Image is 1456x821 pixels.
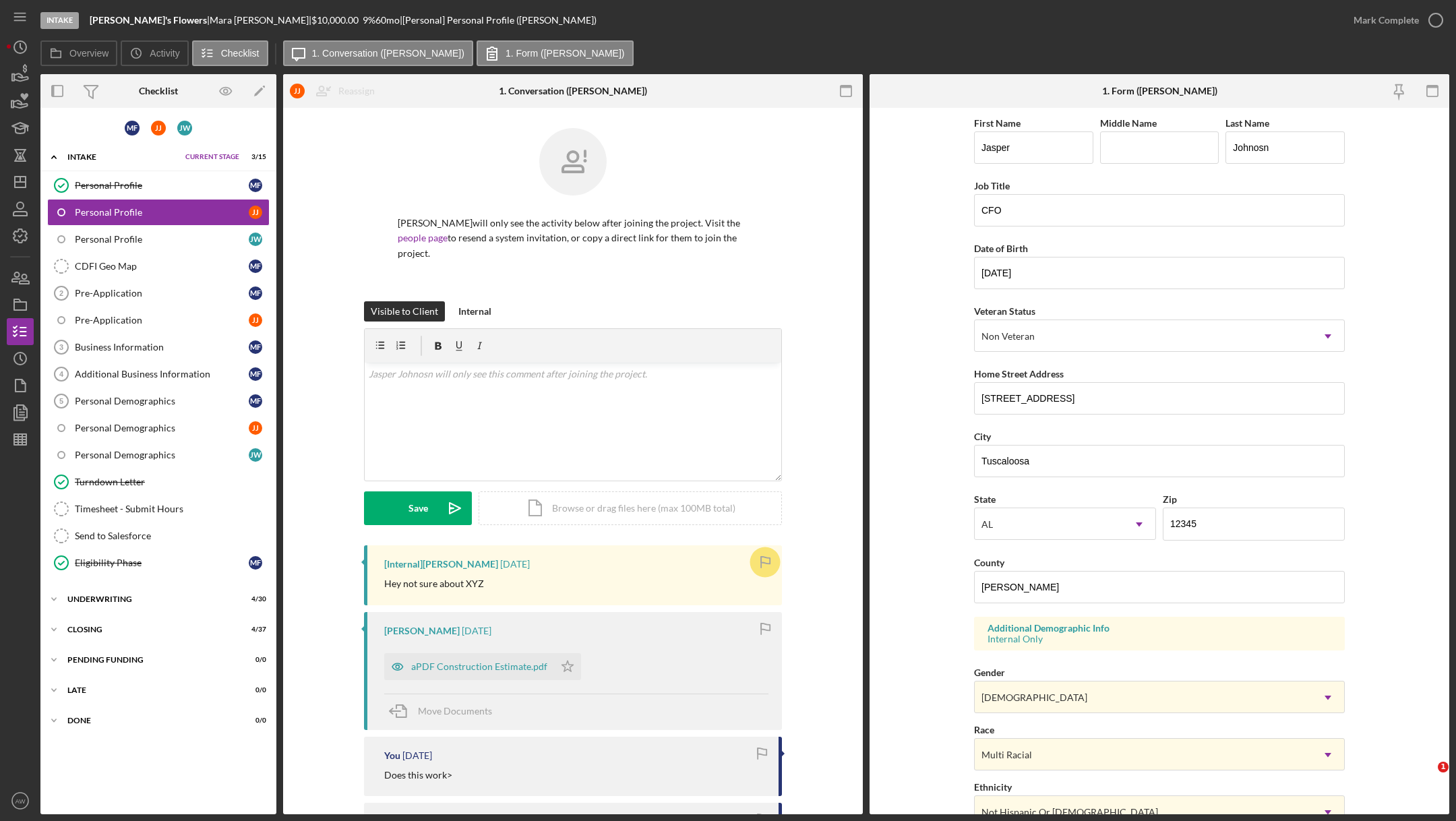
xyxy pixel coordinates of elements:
[988,623,1331,634] div: Additional Demographic Info
[249,313,262,327] div: J J
[185,153,239,161] span: Current Stage
[47,199,270,226] a: Personal ProfileJJ
[249,233,262,246] div: J W
[47,253,270,280] a: CDFI Geo MapMF
[249,367,262,381] div: M F
[974,117,1021,129] label: First Name
[67,595,233,603] div: Underwriting
[242,595,266,603] div: 4 / 30
[15,797,26,805] text: AW
[974,180,1010,191] label: Job Title
[40,12,79,29] div: Intake
[1102,86,1217,96] div: 1. Form ([PERSON_NAME])
[398,216,748,261] p: [PERSON_NAME] will only see the activity below after joining the project. Visit the to resend a s...
[384,768,452,783] p: Does this work>
[458,301,491,322] div: Internal
[47,549,270,576] a: Eligibility PhaseMF
[47,495,270,522] a: Timesheet - Submit Hours
[139,86,178,96] div: Checklist
[249,394,262,408] div: M F
[1438,762,1449,772] span: 1
[192,40,268,66] button: Checklist
[384,626,460,636] div: [PERSON_NAME]
[1410,762,1443,794] iframe: Intercom live chat
[40,40,117,66] button: Overview
[242,656,266,664] div: 0 / 0
[371,301,438,322] div: Visible to Client
[90,14,207,26] b: [PERSON_NAME]'s Flowers
[283,40,473,66] button: 1. Conversation ([PERSON_NAME])
[249,421,262,435] div: J J
[75,207,249,218] div: Personal Profile
[47,307,270,334] a: Pre-ApplicationJJ
[75,423,249,433] div: Personal Demographics
[121,40,188,66] button: Activity
[249,179,262,192] div: M F
[462,626,491,636] time: 2025-08-11 15:45
[312,48,464,59] label: 1. Conversation ([PERSON_NAME])
[242,717,266,725] div: 0 / 0
[411,661,547,672] div: aPDF Construction Estimate.pdf
[249,448,262,462] div: J W
[47,442,270,468] a: Personal DemographicsJW
[47,361,270,388] a: 4Additional Business InformationMF
[981,807,1158,818] div: Not Hispanic Or [DEMOGRAPHIC_DATA]
[59,289,63,297] tspan: 2
[75,288,249,299] div: Pre-Application
[75,342,249,353] div: Business Information
[249,260,262,273] div: M F
[75,180,249,191] div: Personal Profile
[974,557,1004,568] label: County
[400,15,597,26] div: | [Personal] Personal Profile ([PERSON_NAME])
[67,686,233,694] div: Late
[59,370,64,378] tspan: 4
[90,15,210,26] div: |
[500,559,530,570] time: 2025-08-11 15:45
[69,48,109,59] label: Overview
[75,369,249,379] div: Additional Business Information
[75,450,249,460] div: Personal Demographics
[242,686,266,694] div: 0 / 0
[363,15,375,26] div: 9 %
[506,48,625,59] label: 1. Form ([PERSON_NAME])
[47,468,270,495] a: Turndown Letter
[59,397,63,405] tspan: 5
[47,280,270,307] a: 2Pre-ApplicationMF
[67,717,233,725] div: Done
[150,48,179,59] label: Activity
[75,530,269,541] div: Send to Salesforce
[7,787,34,814] button: AW
[375,15,400,26] div: 60 mo
[974,431,991,442] label: City
[398,232,448,243] a: people page
[47,172,270,199] a: Personal ProfileMF
[75,557,249,568] div: Eligibility Phase
[249,340,262,354] div: M F
[384,750,400,761] div: You
[75,477,269,487] div: Turndown Letter
[384,576,484,591] p: Hey not sure about XYZ
[210,15,311,26] div: Mara [PERSON_NAME] |
[47,334,270,361] a: 3Business InformationMF
[290,84,305,98] div: J J
[1163,493,1177,505] label: Zip
[75,261,249,272] div: CDFI Geo Map
[364,301,445,322] button: Visible to Client
[67,656,233,664] div: Pending Funding
[1225,117,1269,129] label: Last Name
[75,315,249,326] div: Pre-Application
[1354,7,1419,34] div: Mark Complete
[47,388,270,415] a: 5Personal DemographicsMF
[981,692,1087,703] div: [DEMOGRAPHIC_DATA]
[75,234,249,245] div: Personal Profile
[177,121,192,135] div: J W
[283,78,388,104] button: JJReassign
[499,86,647,96] div: 1. Conversation ([PERSON_NAME])
[974,243,1028,254] label: Date of Birth
[338,78,375,104] div: Reassign
[59,343,63,351] tspan: 3
[221,48,260,59] label: Checklist
[384,653,581,680] button: aPDF Construction Estimate.pdf
[67,153,179,161] div: Intake
[311,15,363,26] div: $10,000.00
